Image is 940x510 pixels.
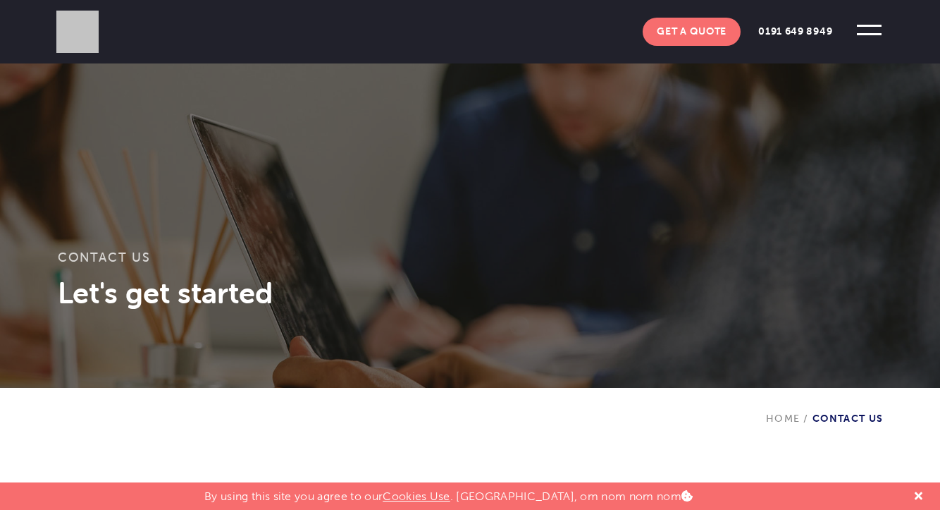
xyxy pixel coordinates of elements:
span: / [800,413,812,425]
a: Get A Quote [643,18,741,46]
h3: Let's get started [58,275,884,310]
a: 0191 649 8949 [744,18,846,46]
p: By using this site you agree to our . [GEOGRAPHIC_DATA], om nom nom nom [204,482,693,503]
a: Home [766,413,800,425]
a: Cookies Use [383,490,450,503]
h1: Contact Us [58,250,884,275]
img: Sleeky Web Design Newcastle [56,11,99,53]
div: Contact Us [766,388,884,425]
